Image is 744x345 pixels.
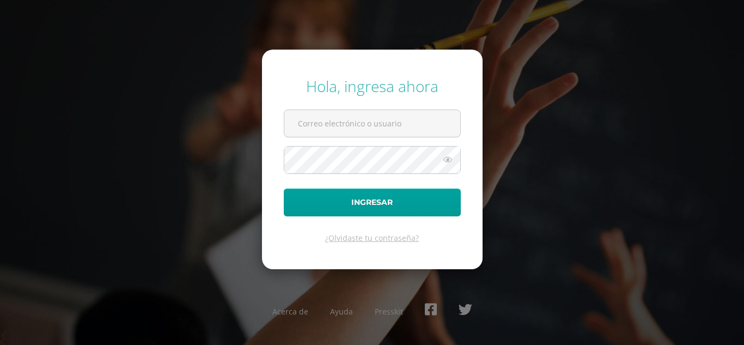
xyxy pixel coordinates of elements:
[272,306,308,317] a: Acerca de
[284,110,460,137] input: Correo electrónico o usuario
[284,189,461,216] button: Ingresar
[375,306,403,317] a: Presskit
[325,233,419,243] a: ¿Olvidaste tu contraseña?
[330,306,353,317] a: Ayuda
[284,76,461,96] div: Hola, ingresa ahora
